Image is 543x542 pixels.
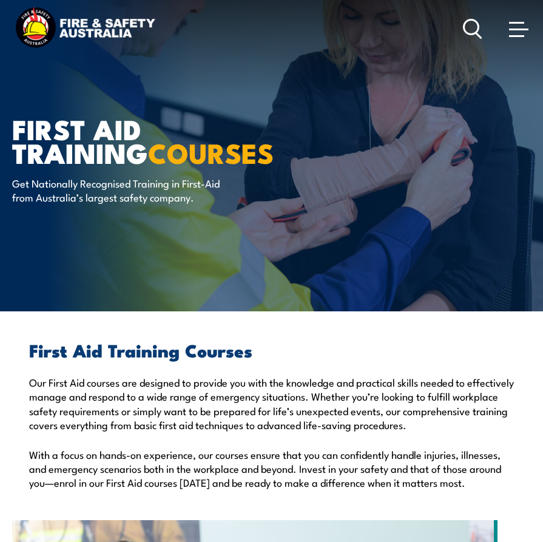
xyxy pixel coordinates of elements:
[12,117,312,164] h1: First Aid Training
[148,131,274,173] strong: COURSES
[12,176,234,205] p: Get Nationally Recognised Training in First-Aid from Australia’s largest safety company.
[29,447,514,490] p: With a focus on hands-on experience, our courses ensure that you can confidently handle injuries,...
[29,375,514,432] p: Our First Aid courses are designed to provide you with the knowledge and practical skills needed ...
[29,342,514,357] h2: First Aid Training Courses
